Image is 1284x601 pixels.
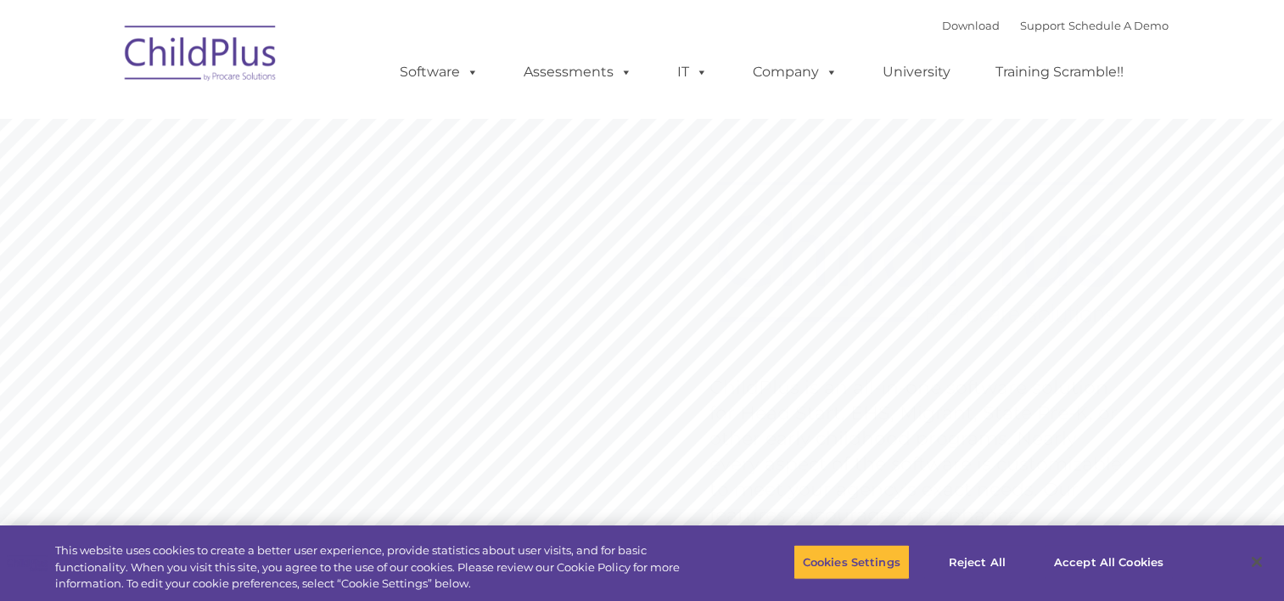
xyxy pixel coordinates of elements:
a: University [866,55,967,89]
button: Accept All Cookies [1045,544,1173,580]
font: | [942,19,1169,32]
img: ChildPlus by Procare Solutions [116,14,286,98]
a: Assessments [507,55,649,89]
a: Support [1020,19,1065,32]
a: IT [660,55,725,89]
button: Close [1238,543,1276,581]
a: Training Scramble!! [978,55,1141,89]
a: Schedule A Demo [1068,19,1169,32]
button: Reject All [924,544,1030,580]
a: Company [736,55,855,89]
button: Cookies Settings [793,544,910,580]
a: Download [942,19,1000,32]
rs-layer: ChildPlus is an all-in-one software solution for Head Start, EHS, Migrant, State Pre-K, or other ... [709,375,1130,553]
a: Software [383,55,496,89]
div: This website uses cookies to create a better user experience, provide statistics about user visit... [55,542,706,593]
